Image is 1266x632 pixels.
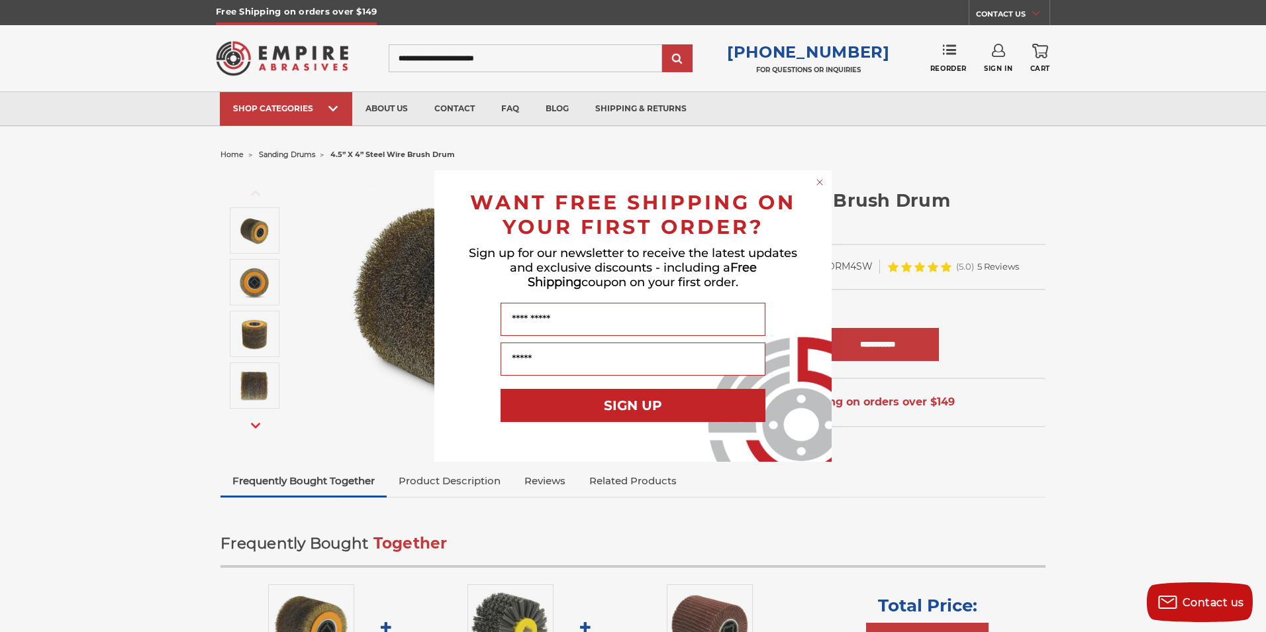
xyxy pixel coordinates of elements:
button: SIGN UP [501,389,765,422]
span: Sign up for our newsletter to receive the latest updates and exclusive discounts - including a co... [469,246,797,290]
span: WANT FREE SHIPPING ON YOUR FIRST ORDER? [470,190,796,239]
span: Free Shipping [528,260,757,290]
span: Contact us [1183,596,1244,609]
button: Contact us [1147,582,1253,622]
button: Close dialog [813,176,826,189]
